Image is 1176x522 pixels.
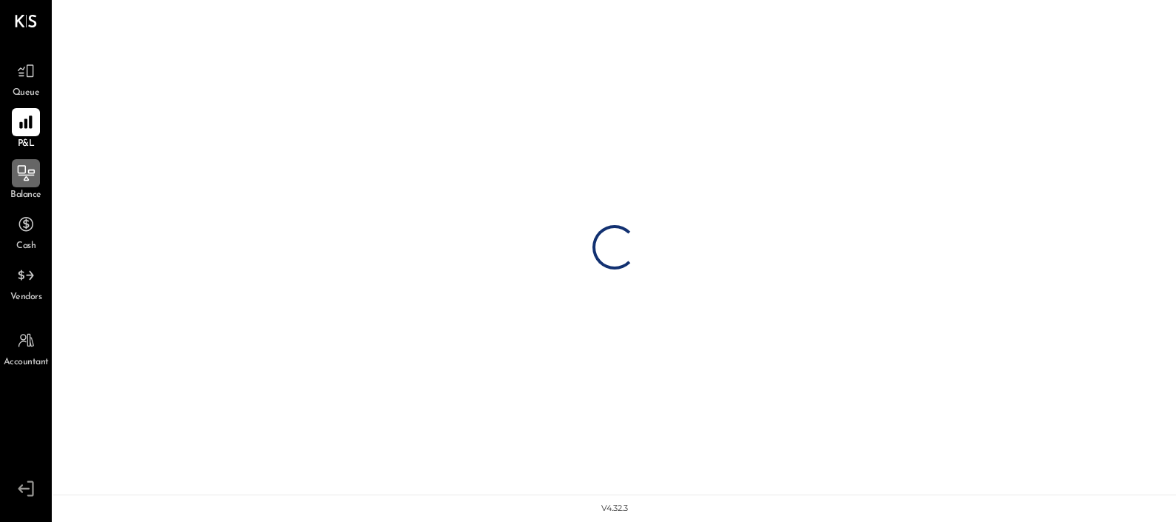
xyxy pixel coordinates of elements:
a: Queue [1,57,51,100]
span: Queue [13,87,40,100]
span: Accountant [4,356,49,369]
span: Vendors [10,291,42,304]
span: Balance [10,189,41,202]
div: v 4.32.3 [601,503,628,515]
a: Cash [1,210,51,253]
a: Accountant [1,327,51,369]
a: Vendors [1,261,51,304]
a: P&L [1,108,51,151]
a: Balance [1,159,51,202]
span: Cash [16,240,36,253]
span: P&L [18,138,35,151]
